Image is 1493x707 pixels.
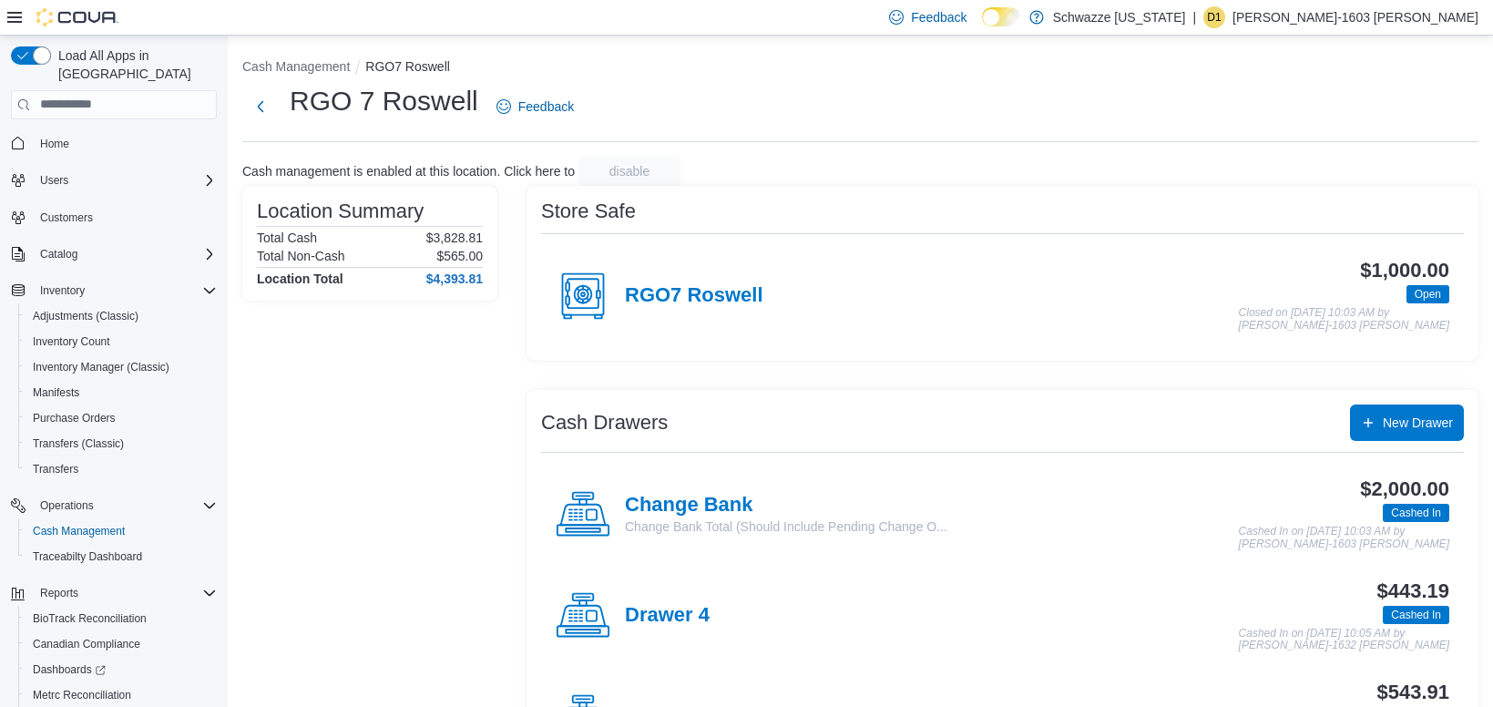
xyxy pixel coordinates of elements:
[40,210,93,225] span: Customers
[26,458,86,480] a: Transfers
[4,168,224,193] button: Users
[26,659,217,681] span: Dashboards
[33,206,217,229] span: Customers
[26,356,177,378] a: Inventory Manager (Classic)
[1383,606,1449,624] span: Cashed In
[26,305,217,327] span: Adjustments (Classic)
[1377,580,1449,602] h3: $443.19
[33,309,138,323] span: Adjustments (Classic)
[33,582,86,604] button: Reports
[33,495,101,517] button: Operations
[33,243,85,265] button: Catalog
[33,280,217,302] span: Inventory
[26,305,146,327] a: Adjustments (Classic)
[242,57,1478,79] nav: An example of EuiBreadcrumbs
[33,688,131,702] span: Metrc Reconciliation
[33,169,217,191] span: Users
[541,200,636,222] h3: Store Safe
[911,8,966,26] span: Feedback
[290,83,478,119] h1: RGO 7 Roswell
[242,59,350,74] button: Cash Management
[33,495,217,517] span: Operations
[18,380,224,405] button: Manifests
[26,608,154,630] a: BioTrack Reconciliation
[257,249,345,263] h6: Total Non-Cash
[18,329,224,354] button: Inventory Count
[26,684,217,706] span: Metrc Reconciliation
[982,7,1020,26] input: Dark Mode
[982,26,983,27] span: Dark Mode
[26,433,217,455] span: Transfers (Classic)
[26,382,217,404] span: Manifests
[257,200,424,222] h3: Location Summary
[33,334,110,349] span: Inventory Count
[26,546,149,568] a: Traceabilty Dashboard
[1239,628,1449,652] p: Cashed In on [DATE] 10:05 AM by [PERSON_NAME]-1632 [PERSON_NAME]
[33,280,92,302] button: Inventory
[33,549,142,564] span: Traceabilty Dashboard
[1391,505,1441,521] span: Cashed In
[625,517,947,536] p: Change Bank Total (Should Include Pending Change O...
[26,546,217,568] span: Traceabilty Dashboard
[1360,478,1449,500] h3: $2,000.00
[26,356,217,378] span: Inventory Manager (Classic)
[18,303,224,329] button: Adjustments (Classic)
[609,162,649,180] span: disable
[1239,307,1449,332] p: Closed on [DATE] 10:03 AM by [PERSON_NAME]-1603 [PERSON_NAME]
[4,241,224,267] button: Catalog
[1360,260,1449,282] h3: $1,000.00
[40,137,69,151] span: Home
[51,46,217,83] span: Load All Apps in [GEOGRAPHIC_DATA]
[18,405,224,431] button: Purchase Orders
[1383,504,1449,522] span: Cashed In
[18,631,224,657] button: Canadian Compliance
[4,278,224,303] button: Inventory
[242,88,279,125] button: Next
[4,204,224,231] button: Customers
[33,385,79,400] span: Manifests
[489,88,581,125] a: Feedback
[36,8,118,26] img: Cova
[436,249,483,263] p: $565.00
[365,59,450,74] button: RGO7 Roswell
[40,283,85,298] span: Inventory
[33,662,106,677] span: Dashboards
[26,433,131,455] a: Transfers (Classic)
[26,331,118,353] a: Inventory Count
[33,411,116,425] span: Purchase Orders
[541,412,668,434] h3: Cash Drawers
[4,580,224,606] button: Reports
[1406,285,1449,303] span: Open
[40,586,78,600] span: Reports
[1415,286,1441,302] span: Open
[1232,6,1478,28] p: [PERSON_NAME]-1603 [PERSON_NAME]
[33,243,217,265] span: Catalog
[40,173,68,188] span: Users
[33,462,78,476] span: Transfers
[18,544,224,569] button: Traceabilty Dashboard
[242,164,575,179] p: Cash management is enabled at this location. Click here to
[1383,414,1453,432] span: New Drawer
[33,133,77,155] a: Home
[257,231,317,245] h6: Total Cash
[1239,526,1449,550] p: Cashed In on [DATE] 10:03 AM by [PERSON_NAME]-1603 [PERSON_NAME]
[4,493,224,518] button: Operations
[26,458,217,480] span: Transfers
[18,657,224,682] a: Dashboards
[26,407,123,429] a: Purchase Orders
[518,97,574,116] span: Feedback
[26,659,113,681] a: Dashboards
[1203,6,1225,28] div: David-1603 Rice
[33,637,140,651] span: Canadian Compliance
[18,518,224,544] button: Cash Management
[26,520,132,542] a: Cash Management
[33,524,125,538] span: Cash Management
[18,456,224,482] button: Transfers
[33,207,100,229] a: Customers
[1207,6,1221,28] span: D1
[26,407,217,429] span: Purchase Orders
[18,606,224,631] button: BioTrack Reconciliation
[33,360,169,374] span: Inventory Manager (Classic)
[426,272,483,286] h4: $4,393.81
[40,498,94,513] span: Operations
